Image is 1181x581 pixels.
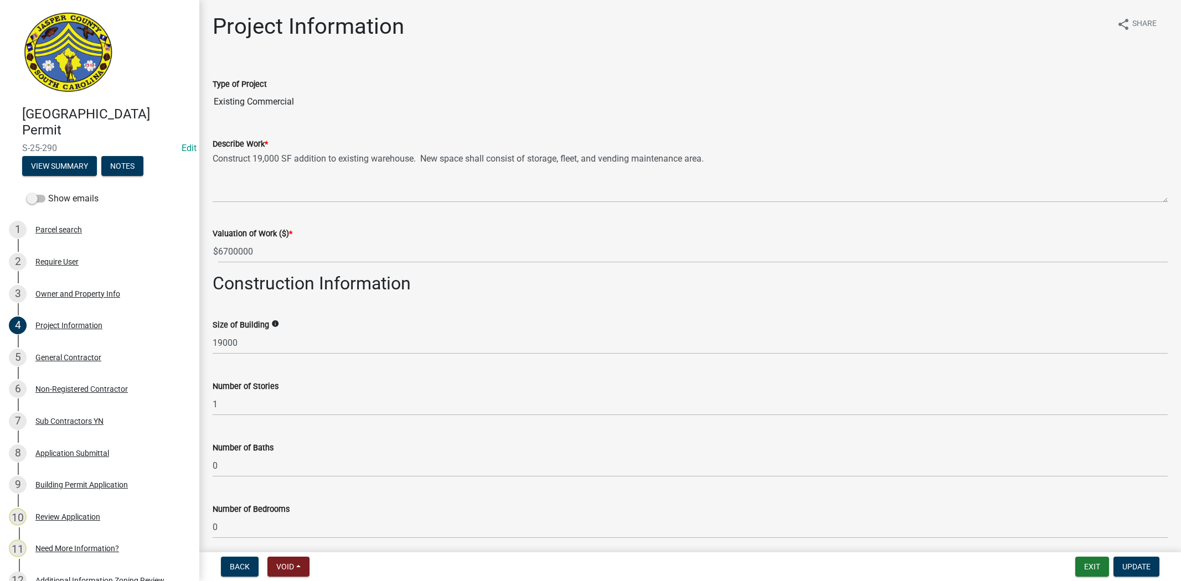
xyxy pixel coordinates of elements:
[22,106,190,138] h4: [GEOGRAPHIC_DATA] Permit
[101,162,143,171] wm-modal-confirm: Notes
[1075,557,1109,577] button: Exit
[213,81,267,89] label: Type of Project
[35,321,102,329] div: Project Information
[9,539,27,557] div: 11
[35,449,109,457] div: Application Submittal
[9,253,27,271] div: 2
[35,385,128,393] div: Non-Registered Contractor
[27,192,99,205] label: Show emails
[35,354,101,361] div: General Contractor
[22,162,97,171] wm-modal-confirm: Summary
[1122,562,1151,571] span: Update
[267,557,310,577] button: Void
[276,562,294,571] span: Void
[35,258,79,266] div: Require User
[213,444,274,452] label: Number of Baths
[35,544,119,552] div: Need More Information?
[22,12,115,95] img: Jasper County, South Carolina
[213,230,292,238] label: Valuation of Work ($)
[101,156,143,176] button: Notes
[35,481,128,489] div: Building Permit Application
[271,320,279,328] i: info
[9,444,27,462] div: 8
[213,383,279,391] label: Number of Stories
[213,506,290,513] label: Number of Bedrooms
[35,226,82,234] div: Parcel search
[182,143,197,153] a: Edit
[213,141,268,148] label: Describe Work
[9,285,27,303] div: 3
[213,13,404,40] h1: Project Information
[182,143,197,153] wm-modal-confirm: Edit Application Number
[35,417,104,425] div: Sub Contractors YN
[9,221,27,238] div: 1
[35,290,120,298] div: Owner and Property Info
[9,476,27,494] div: 9
[1132,18,1157,31] span: Share
[9,412,27,430] div: 7
[1113,557,1159,577] button: Update
[9,380,27,398] div: 6
[213,321,269,329] label: Size of Building
[9,508,27,526] div: 10
[9,317,27,334] div: 4
[35,513,100,521] div: Review Application
[221,557,259,577] button: Back
[22,143,177,153] span: S-25-290
[213,273,1168,294] h2: Construction Information
[22,156,97,176] button: View Summary
[1108,13,1165,35] button: shareShare
[9,349,27,366] div: 5
[230,562,250,571] span: Back
[1117,18,1130,31] i: share
[213,240,219,263] span: $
